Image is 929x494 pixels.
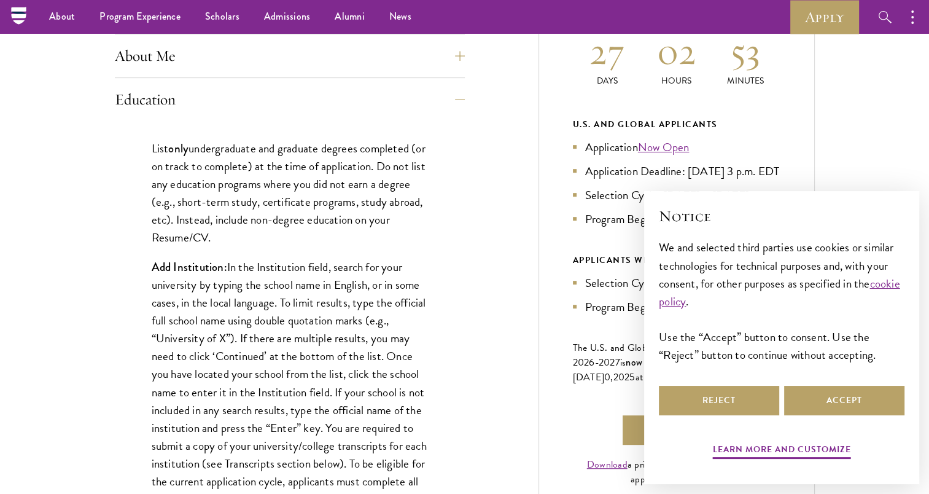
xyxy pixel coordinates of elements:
[659,386,779,415] button: Reject
[642,74,711,87] p: Hours
[659,275,900,310] a: cookie policy
[115,85,465,114] button: Education
[659,206,904,227] h2: Notice
[642,28,711,74] h2: 02
[573,355,751,385] span: to [DATE]
[573,340,761,370] span: The U.S. and Global application for the class of 202
[613,370,630,385] span: 202
[115,41,465,71] button: About Me
[152,139,428,246] p: List undergraduate and graduate degrees completed (or on track to complete) at the time of applic...
[573,253,780,268] div: APPLICANTS WITH CHINESE PASSPORTS
[573,186,780,204] li: Selection Cycle: [DATE] – [DATE]
[604,370,610,385] span: 0
[589,355,594,370] span: 6
[573,298,780,316] li: Program Begins: [DATE]
[573,28,642,74] h2: 27
[620,355,626,370] span: is
[152,259,227,275] strong: Add Institution:
[573,138,780,156] li: Application
[168,140,189,157] strong: only
[623,415,731,445] a: Apply Now
[573,74,642,87] p: Days
[711,74,780,87] p: Minutes
[573,210,780,228] li: Program Begins: [DATE]
[573,117,780,132] div: U.S. and Global Applicants
[573,457,780,487] div: a print-friendly PDF version of the application instructions
[784,386,904,415] button: Accept
[629,370,635,385] span: 5
[610,370,613,385] span: ,
[587,457,628,472] a: Download
[713,442,851,461] button: Learn more and customize
[573,274,780,292] li: Selection Cycle: [DATE] – [DATE]
[711,28,780,74] h2: 53
[595,355,615,370] span: -202
[626,355,664,369] span: now open
[659,238,904,363] div: We and selected third parties use cookies or similar technologies for technical purposes and, wit...
[615,355,620,370] span: 7
[638,138,690,156] a: Now Open
[573,162,780,180] li: Application Deadline: [DATE] 3 p.m. EDT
